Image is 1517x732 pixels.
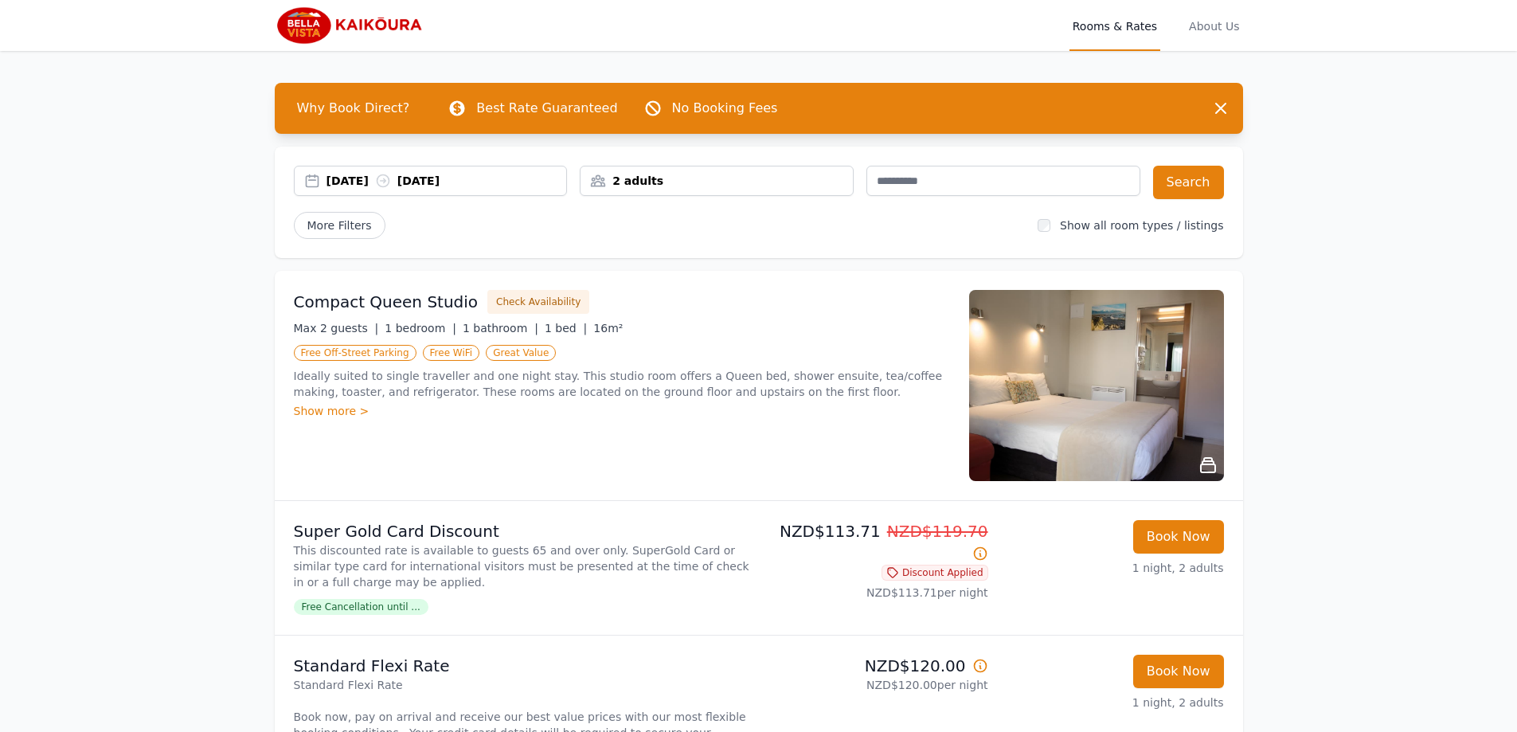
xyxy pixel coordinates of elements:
span: Great Value [486,345,556,361]
span: 1 bed | [545,322,587,335]
p: NZD$120.00 per night [765,677,988,693]
img: Bella Vista Kaikoura [275,6,428,45]
span: Free Cancellation until ... [294,599,428,615]
p: 1 night, 2 adults [1001,560,1224,576]
p: This discounted rate is available to guests 65 and over only. SuperGold Card or similar type card... [294,542,753,590]
p: Super Gold Card Discount [294,520,753,542]
button: Search [1153,166,1224,199]
p: No Booking Fees [672,99,778,118]
div: 2 adults [581,173,853,189]
button: Check Availability [487,290,589,314]
h3: Compact Queen Studio [294,291,479,313]
button: Book Now [1133,520,1224,554]
span: 1 bedroom | [385,322,456,335]
span: Why Book Direct? [284,92,423,124]
span: Free WiFi [423,345,480,361]
span: 16m² [593,322,623,335]
p: Ideally suited to single traveller and one night stay. This studio room offers a Queen bed, showe... [294,368,950,400]
span: More Filters [294,212,385,239]
button: Book Now [1133,655,1224,688]
p: 1 night, 2 adults [1001,695,1224,710]
span: 1 bathroom | [463,322,538,335]
span: NZD$119.70 [887,522,988,541]
p: NZD$120.00 [765,655,988,677]
span: Max 2 guests | [294,322,379,335]
span: Free Off-Street Parking [294,345,416,361]
label: Show all room types / listings [1060,219,1223,232]
div: Show more > [294,403,950,419]
p: Standard Flexi Rate [294,655,753,677]
p: Best Rate Guaranteed [476,99,617,118]
p: NZD$113.71 [765,520,988,565]
p: NZD$113.71 per night [765,585,988,601]
div: [DATE] [DATE] [326,173,567,189]
span: Discount Applied [882,565,988,581]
